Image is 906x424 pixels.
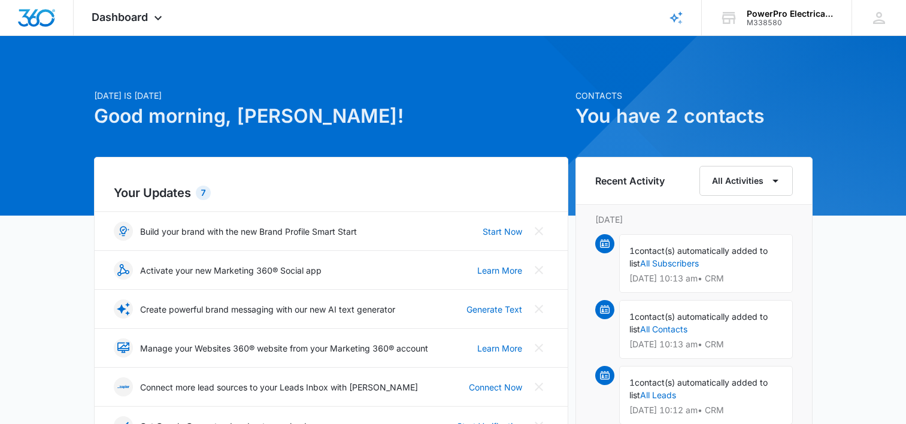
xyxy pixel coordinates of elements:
[140,225,357,238] p: Build your brand with the new Brand Profile Smart Start
[140,342,428,355] p: Manage your Websites 360® website from your Marketing 360® account
[469,381,522,393] a: Connect Now
[114,184,549,202] h2: Your Updates
[529,377,549,396] button: Close
[94,102,568,131] h1: Good morning, [PERSON_NAME]!
[629,340,783,349] p: [DATE] 10:13 am • CRM
[94,89,568,102] p: [DATE] is [DATE]
[747,9,834,19] div: account name
[629,377,635,387] span: 1
[483,225,522,238] a: Start Now
[629,377,768,400] span: contact(s) automatically added to list
[640,258,699,268] a: All Subscribers
[640,390,676,400] a: All Leads
[140,264,322,277] p: Activate your new Marketing 360® Social app
[699,166,793,196] button: All Activities
[140,303,395,316] p: Create powerful brand messaging with our new AI text generator
[92,11,148,23] span: Dashboard
[747,19,834,27] div: account id
[629,274,783,283] p: [DATE] 10:13 am • CRM
[529,338,549,358] button: Close
[529,299,549,319] button: Close
[196,186,211,200] div: 7
[140,381,418,393] p: Connect more lead sources to your Leads Inbox with [PERSON_NAME]
[629,246,635,256] span: 1
[629,311,768,334] span: contact(s) automatically added to list
[595,213,793,226] p: [DATE]
[575,89,813,102] p: Contacts
[640,324,687,334] a: All Contacts
[595,174,665,188] h6: Recent Activity
[529,222,549,241] button: Close
[477,264,522,277] a: Learn More
[629,406,783,414] p: [DATE] 10:12 am • CRM
[466,303,522,316] a: Generate Text
[575,102,813,131] h1: You have 2 contacts
[629,246,768,268] span: contact(s) automatically added to list
[529,261,549,280] button: Close
[629,311,635,322] span: 1
[477,342,522,355] a: Learn More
